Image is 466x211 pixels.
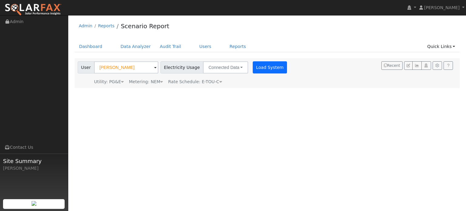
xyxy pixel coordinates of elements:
button: Load System [253,61,287,73]
a: Help Link [444,61,453,70]
button: Login As [421,61,431,70]
a: Admin [79,23,93,28]
button: Multi-Series Graph [412,61,422,70]
div: [PERSON_NAME] [3,165,65,172]
div: Utility: PG&E [94,79,124,85]
img: SolarFax [5,3,62,16]
button: Edit User [404,61,413,70]
a: Data Analyzer [116,41,155,52]
a: Reports [225,41,251,52]
span: Electricity Usage [160,61,203,73]
button: Settings [433,61,442,70]
a: Reports [98,23,114,28]
input: Select a User [94,61,158,73]
div: Metering: NEM [129,79,163,85]
a: Users [195,41,216,52]
span: User [78,61,94,73]
span: [PERSON_NAME] [424,5,460,10]
img: retrieve [32,201,36,206]
span: Site Summary [3,157,65,165]
span: Alias: HETOUC [168,79,222,84]
a: Audit Trail [155,41,186,52]
button: Connected Data [203,61,248,73]
a: Quick Links [423,41,460,52]
button: Recent [381,61,403,70]
a: Scenario Report [121,22,169,30]
a: Dashboard [75,41,107,52]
